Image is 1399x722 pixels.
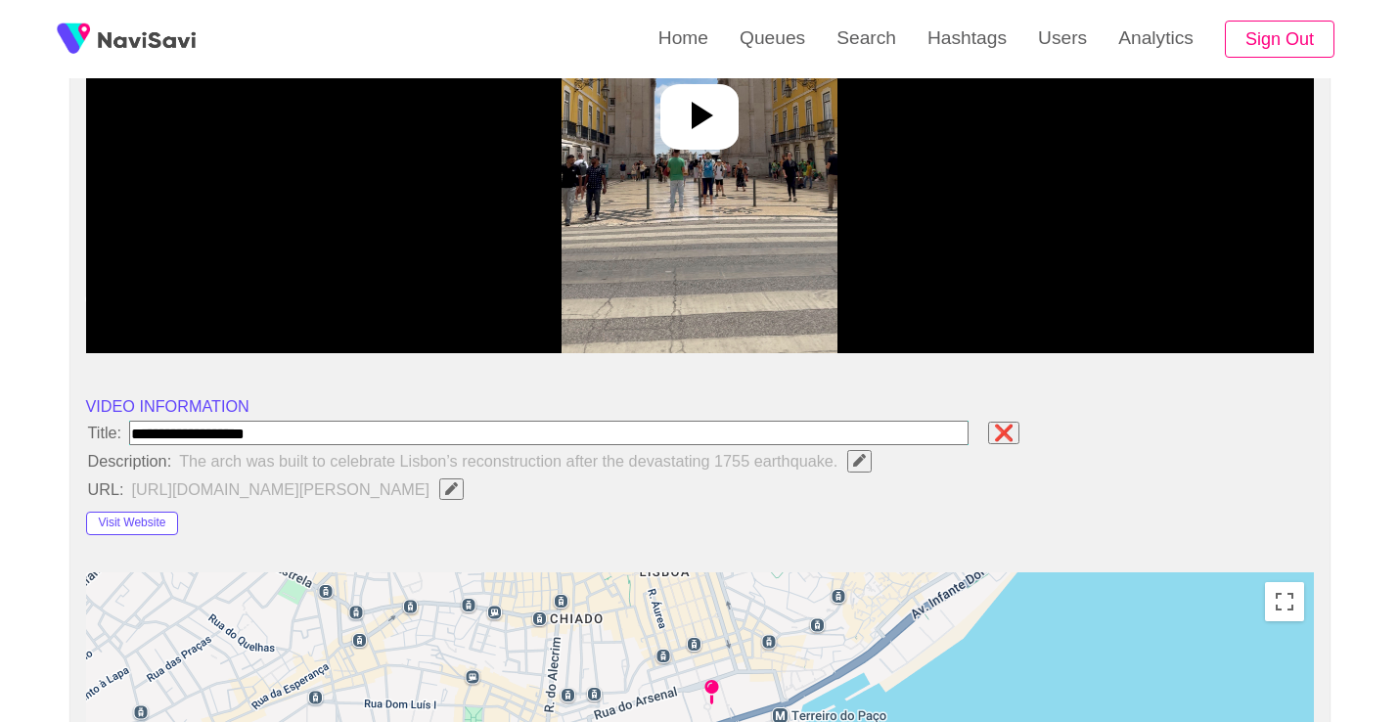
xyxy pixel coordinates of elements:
[86,394,1314,418] li: VIDEO INFORMATION
[988,422,1019,444] button: Cancel
[851,454,868,467] span: Edit Field
[847,450,872,473] button: Edit Field
[129,476,475,503] span: [URL][DOMAIN_NAME][PERSON_NAME]
[443,482,460,495] span: Edit Field
[86,452,174,471] span: Description:
[86,512,179,535] button: Visit Website
[1225,21,1334,59] button: Sign Out
[86,424,124,442] span: Title:
[992,424,1015,442] span: Cancel
[98,29,196,49] img: fireSpot
[86,512,179,529] a: Visit Website
[1265,582,1304,621] button: Toggle fullscreen view
[439,478,464,501] button: Edit Field
[49,15,98,64] img: fireSpot
[86,480,126,499] span: URL:
[177,448,883,474] span: The arch was built to celebrate Lisbon’s reconstruction after the devastating 1755 earthquake.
